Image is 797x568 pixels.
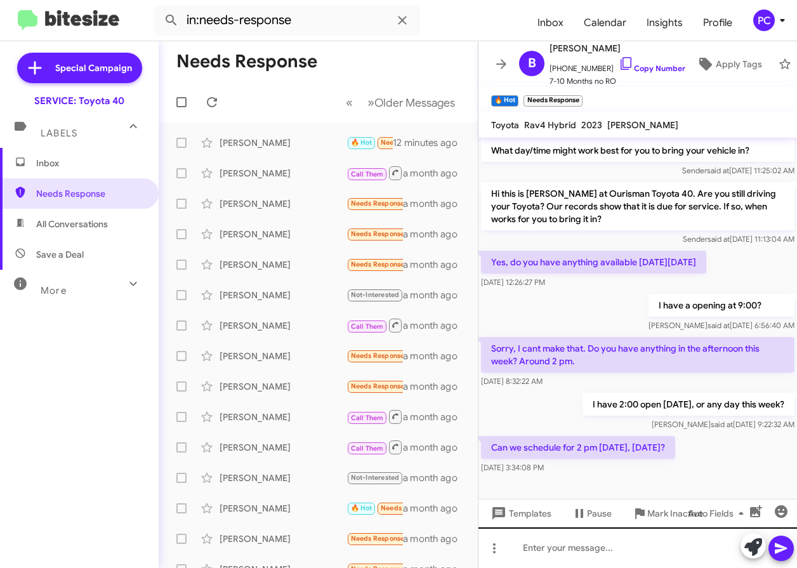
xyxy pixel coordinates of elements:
[524,119,576,131] span: Rav4 Hybrid
[527,4,574,41] a: Inbox
[220,502,346,515] div: [PERSON_NAME]
[346,348,403,363] div: I'm getting my oil changed and fluids checked the 16th on [GEOGRAPHIC_DATA]
[403,441,468,454] div: a month ago
[351,382,405,390] span: Needs Response
[346,379,403,393] div: I've been doing all the service at home. Oil changes and tire rotations every 6k miles
[36,157,144,169] span: Inbox
[393,136,468,149] div: 12 minutes ago
[220,228,346,241] div: [PERSON_NAME]
[351,444,384,452] span: Call Them
[528,53,536,74] span: B
[403,167,468,180] div: a month ago
[753,10,775,31] div: PC
[636,4,693,41] a: Insights
[403,289,468,301] div: a month ago
[36,187,144,200] span: Needs Response
[339,89,463,116] nav: Page navigation example
[351,504,372,512] span: 🔥 Hot
[619,63,685,73] a: Copy Number
[220,411,346,423] div: [PERSON_NAME]
[346,470,403,485] div: Thanks
[41,285,67,296] span: More
[403,197,468,210] div: a month ago
[716,53,762,76] span: Apply Tags
[403,472,468,484] div: a month ago
[622,502,713,525] button: Mark Inactive
[346,257,403,272] div: And the oil change they did the 20,000 maintenance
[688,502,749,525] span: Auto Fields
[346,227,403,241] div: Hi. Yes I am. I had oil changed at another facility.
[351,414,384,422] span: Call Them
[682,166,794,175] span: Sender [DATE] 11:25:02 AM
[346,531,403,546] div: It isn't! Have a nice day
[489,502,551,525] span: Templates
[381,504,435,512] span: Needs Response
[351,230,405,238] span: Needs Response
[707,166,729,175] span: said at
[481,182,794,230] p: Hi this is [PERSON_NAME] at Ourisman Toyota 40. Are you still driving your Toyota? Our records sh...
[367,95,374,110] span: »
[220,197,346,210] div: [PERSON_NAME]
[346,135,393,150] div: Can we schedule for 2 pm [DATE], [DATE]?
[346,501,403,515] div: What service is due?
[346,439,403,455] div: Inbound Call
[685,53,772,76] button: Apply Tags
[351,291,400,299] span: Not-Interested
[481,337,794,373] p: Sorry, I cant make that. Do you have anything in the afternoon this week? Around 2 pm.
[587,502,612,525] span: Pause
[351,473,400,482] span: Not-Interested
[403,258,468,271] div: a month ago
[403,228,468,241] div: a month ago
[607,119,678,131] span: [PERSON_NAME]
[652,419,794,429] span: [PERSON_NAME] [DATE] 9:22:32 AM
[481,436,675,459] p: Can we schedule for 2 pm [DATE], [DATE]?
[403,502,468,515] div: a month ago
[491,119,519,131] span: Toyota
[220,532,346,545] div: [PERSON_NAME]
[220,258,346,271] div: [PERSON_NAME]
[524,95,582,107] small: Needs Response
[346,165,403,181] div: Inbound Call
[34,95,124,107] div: SERVICE: Toyota 40
[338,89,360,116] button: Previous
[220,441,346,454] div: [PERSON_NAME]
[574,4,636,41] span: Calendar
[550,41,685,56] span: [PERSON_NAME]
[481,251,706,274] p: Yes, do you have anything available [DATE][DATE]
[36,248,84,261] span: Save a Deal
[220,319,346,332] div: [PERSON_NAME]
[481,376,543,386] span: [DATE] 8:32:22 AM
[36,218,108,230] span: All Conversations
[403,350,468,362] div: a month ago
[351,138,372,147] span: 🔥 Hot
[351,322,384,331] span: Call Them
[351,199,405,208] span: Needs Response
[550,75,685,88] span: 7-10 Months no RO
[708,320,730,330] span: said at
[351,260,405,268] span: Needs Response
[351,352,405,360] span: Needs Response
[351,534,405,543] span: Needs Response
[220,380,346,393] div: [PERSON_NAME]
[562,502,622,525] button: Pause
[346,287,403,302] div: Good morning, can I schedule oil change for [DATE]?
[481,277,545,287] span: [DATE] 12:26:27 PM
[678,502,759,525] button: Auto Fields
[381,138,435,147] span: Needs Response
[491,95,518,107] small: 🔥 Hot
[220,167,346,180] div: [PERSON_NAME]
[154,5,420,36] input: Search
[683,234,794,244] span: Sender [DATE] 11:13:04 AM
[647,502,703,525] span: Mark Inactive
[583,393,794,416] p: I have 2:00 open [DATE], or any day this week?
[711,419,733,429] span: said at
[708,234,730,244] span: said at
[550,56,685,75] span: [PHONE_NUMBER]
[346,196,403,211] div: You may want to check your records because I just had it there [DATE] morning, [DATE]
[346,409,403,425] div: Inbound Call
[481,463,544,472] span: [DATE] 3:34:08 PM
[220,289,346,301] div: [PERSON_NAME]
[220,136,346,149] div: [PERSON_NAME]
[346,317,403,333] div: Inbound Call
